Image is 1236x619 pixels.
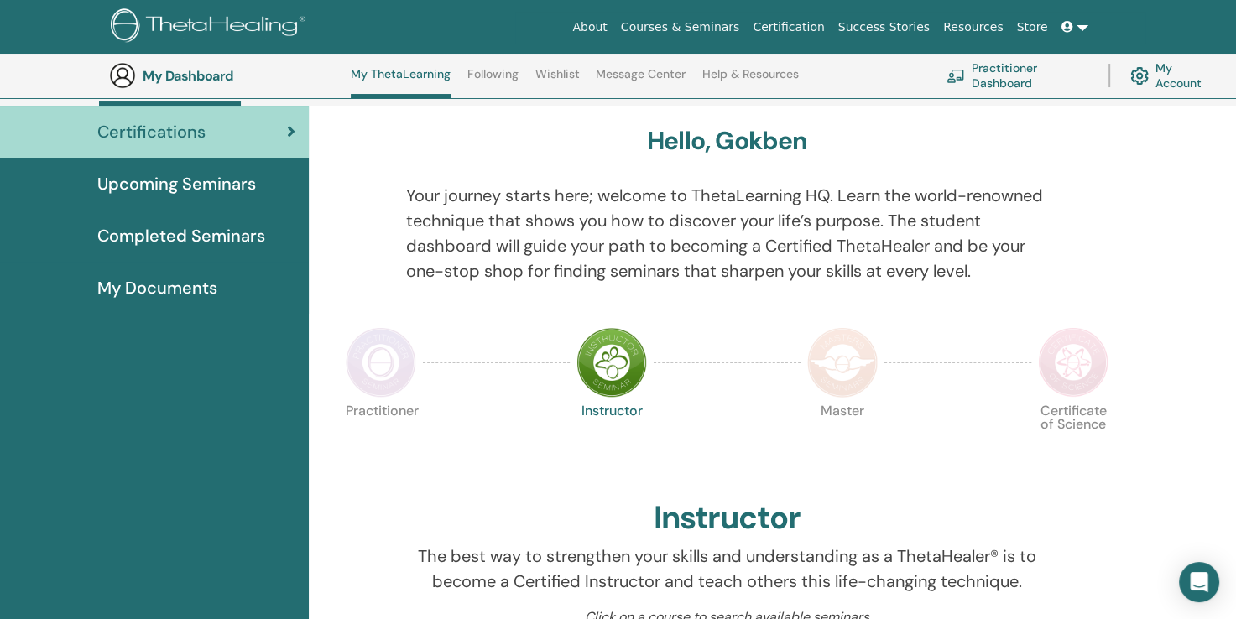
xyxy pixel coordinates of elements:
p: Master [807,404,878,475]
a: Certification [746,12,831,43]
a: About [566,12,613,43]
img: logo.png [111,8,311,46]
span: Completed Seminars [97,223,265,248]
a: Courses & Seminars [614,12,747,43]
a: Wishlist [535,67,580,94]
h3: Hello, Gokben [647,126,808,156]
span: My Documents [97,275,217,300]
a: Practitioner Dashboard [947,57,1088,94]
img: Instructor [576,327,647,398]
p: Certificate of Science [1038,404,1108,475]
img: generic-user-icon.jpg [109,62,136,89]
a: My Account [1130,57,1215,94]
img: Practitioner [346,327,416,398]
img: Certificate of Science [1038,327,1108,398]
a: Following [467,67,519,94]
a: Resources [936,12,1010,43]
img: Master [807,327,878,398]
div: Open Intercom Messenger [1179,562,1219,602]
span: Upcoming Seminars [97,171,256,196]
a: Success Stories [832,12,936,43]
p: Practitioner [346,404,416,475]
a: Message Center [596,67,686,94]
h2: Instructor [654,499,801,538]
span: Certifications [97,119,206,144]
p: Your journey starts here; welcome to ThetaLearning HQ. Learn the world-renowned technique that sh... [406,183,1049,283]
p: The best way to strengthen your skills and understanding as a ThetaHealer® is to become a Certifi... [406,544,1049,594]
img: cog.svg [1130,63,1149,89]
a: My ThetaLearning [351,67,451,98]
a: Help & Resources [702,67,799,94]
a: Store [1010,12,1055,43]
img: chalkboard-teacher.svg [947,69,965,82]
h3: My Dashboard [143,68,310,84]
p: Instructor [576,404,647,475]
